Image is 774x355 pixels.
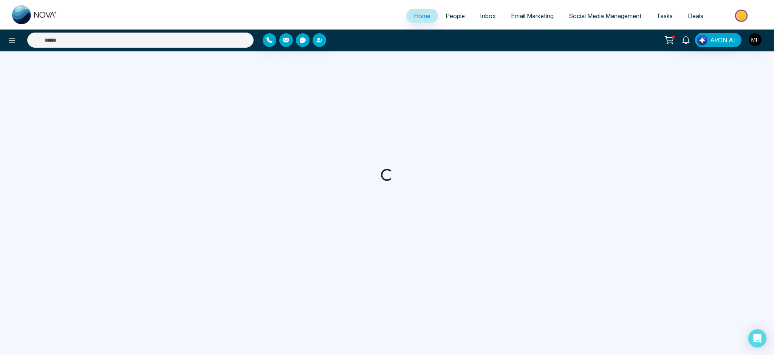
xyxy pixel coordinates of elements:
a: Social Media Management [561,9,649,23]
span: Home [414,12,430,20]
span: Email Marketing [511,12,554,20]
button: AVON AI [695,33,741,47]
a: Deals [680,9,711,23]
span: Deals [688,12,703,20]
a: People [438,9,472,23]
span: Tasks [656,12,673,20]
img: User Avatar [749,33,762,46]
a: Inbox [472,9,503,23]
span: Inbox [480,12,496,20]
span: AVON AI [710,36,735,45]
span: People [446,12,465,20]
a: Email Marketing [503,9,561,23]
span: Social Media Management [569,12,641,20]
img: Lead Flow [697,35,707,45]
a: Home [406,9,438,23]
img: Market-place.gif [715,7,769,24]
a: Tasks [649,9,680,23]
div: Open Intercom Messenger [748,329,766,347]
img: Nova CRM Logo [12,5,57,24]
